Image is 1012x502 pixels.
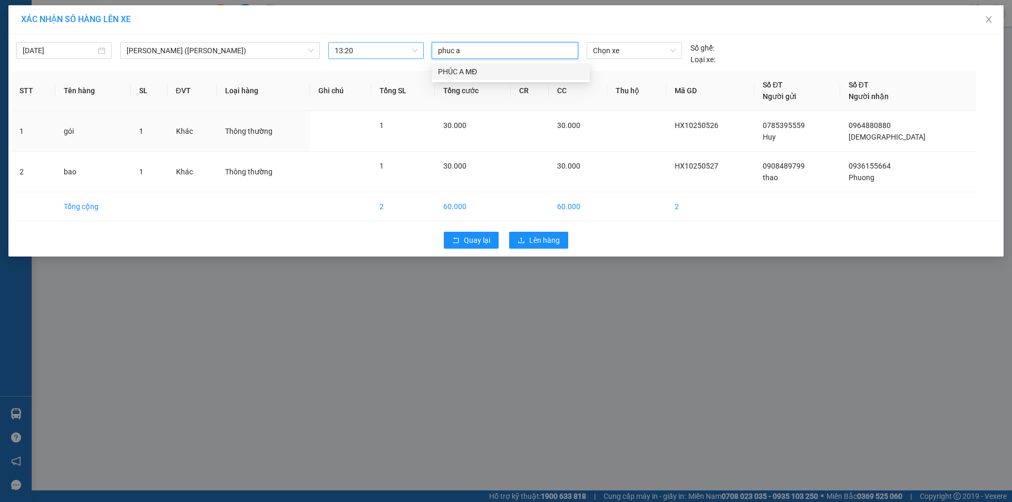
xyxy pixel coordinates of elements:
td: 60.000 [435,192,511,221]
span: 30.000 [443,121,466,130]
button: rollbackQuay lại [444,232,499,249]
li: VP Hàng Xanh [5,45,73,56]
b: 154/1 Bình Giã, P 8 [73,58,139,78]
li: VP Bình Giã [73,45,140,56]
li: Hoa Mai [5,5,153,25]
span: Lên hàng [529,234,560,246]
th: Tên hàng [55,71,130,111]
div: PHÚC A MĐ [438,66,583,77]
span: 0936155664 [849,162,891,170]
span: 1 [139,127,143,135]
span: Quay lại [464,234,490,246]
th: STT [11,71,55,111]
th: Ghi chú [310,71,371,111]
th: CC [549,71,607,111]
span: environment [5,58,13,66]
span: Phuong [849,173,874,182]
span: Chọn xe [593,43,675,58]
span: Số ĐT [849,81,869,89]
td: 2 [11,152,55,192]
th: SL [131,71,168,111]
span: Người nhận [849,92,889,101]
td: Khác [168,152,217,192]
b: 450H, [GEOGRAPHIC_DATA], P21 [5,58,71,90]
div: PHÚC A MĐ [432,63,590,80]
span: Số ĐT [763,81,783,89]
span: 0964880880 [849,121,891,130]
span: environment [73,58,80,66]
span: Loại xe: [690,54,715,65]
span: 30.000 [557,162,580,170]
span: 0785395559 [763,121,805,130]
span: HX10250526 [675,121,718,130]
td: 2 [666,192,754,221]
span: upload [518,237,525,245]
img: logo.jpg [5,5,42,42]
th: Tổng cước [435,71,511,111]
span: HX10250527 [675,162,718,170]
span: 1 [379,121,384,130]
span: 30.000 [443,162,466,170]
span: down [308,47,314,54]
th: ĐVT [168,71,217,111]
td: 60.000 [549,192,607,221]
span: Hàng Xanh - Vũng Tàu (Hàng Hoá) [126,43,314,58]
span: 13:20 [335,43,417,58]
span: Người gửi [763,92,796,101]
span: XÁC NHẬN SỐ HÀNG LÊN XE [21,14,131,24]
td: bao [55,152,130,192]
td: Thông thường [217,152,310,192]
th: Thu hộ [607,71,666,111]
td: 2 [371,192,435,221]
span: Huy [763,133,776,141]
input: 12/10/2025 [23,45,96,56]
td: gói [55,111,130,152]
span: 1 [379,162,384,170]
span: 30.000 [557,121,580,130]
span: 0908489799 [763,162,805,170]
th: Loại hàng [217,71,310,111]
th: CR [511,71,549,111]
span: Số ghế: [690,42,714,54]
td: 1 [11,111,55,152]
th: Tổng SL [371,71,435,111]
span: close [985,15,993,24]
button: uploadLên hàng [509,232,568,249]
th: Mã GD [666,71,754,111]
button: Close [974,5,1004,35]
td: Thông thường [217,111,310,152]
td: Tổng cộng [55,192,130,221]
span: 1 [139,168,143,176]
span: [DEMOGRAPHIC_DATA] [849,133,926,141]
span: thao [763,173,778,182]
span: rollback [452,237,460,245]
td: Khác [168,111,217,152]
